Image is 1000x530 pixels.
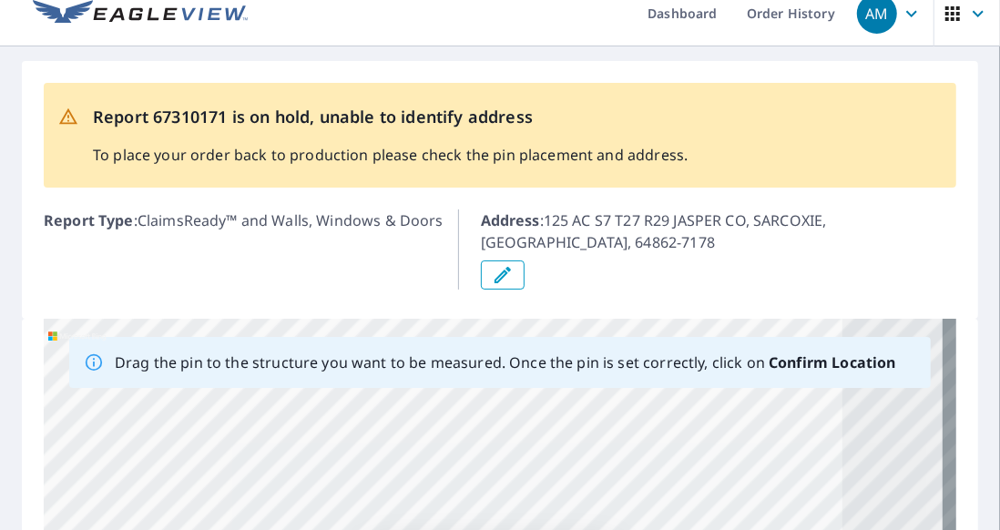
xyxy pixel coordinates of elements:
[44,210,134,230] b: Report Type
[44,209,444,290] p: : ClaimsReady™ and Walls, Windows & Doors
[769,352,895,372] b: Confirm Location
[481,209,956,253] p: : 125 AC S7 T27 R29 JASPER CO, SARCOXIE, [GEOGRAPHIC_DATA], 64862-7178
[481,210,540,230] b: Address
[93,144,688,166] p: To place your order back to production please check the pin placement and address.
[93,105,688,129] p: Report 67310171 is on hold, unable to identify address
[115,352,896,373] p: Drag the pin to the structure you want to be measured. Once the pin is set correctly, click on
